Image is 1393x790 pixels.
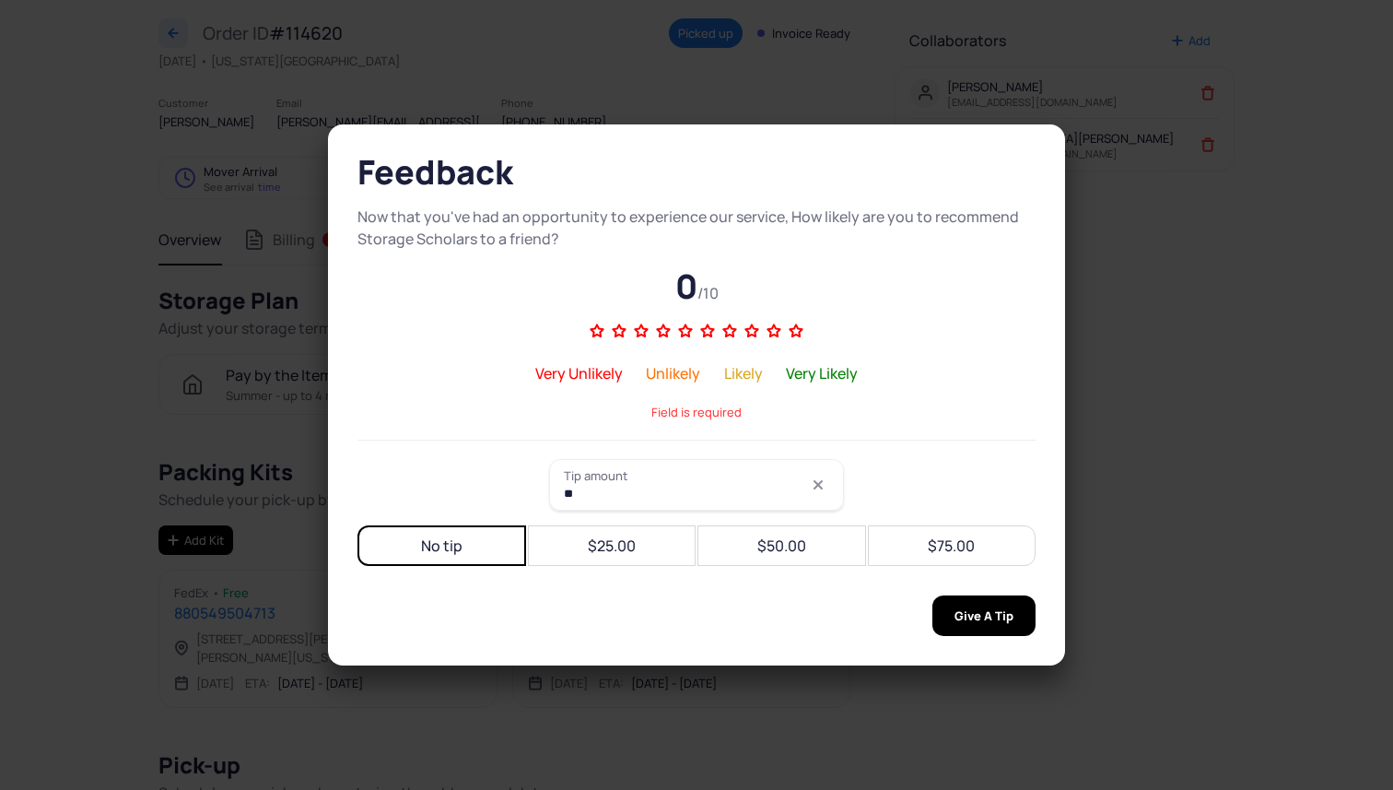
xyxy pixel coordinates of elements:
span: /10 [697,283,719,303]
button: Give A Tip [932,595,1036,636]
div: Very Unlikely [535,362,623,384]
div: $75.00 [928,535,975,557]
div: Field is required [651,403,742,421]
span: Now that you've had an opportunity to experience our service, How likely are you to recommend Sto... [357,206,1019,249]
div: No tip [421,535,462,557]
span: Give A Tip [954,595,1013,636]
div: Unlikely [646,362,700,384]
span: 0 [675,264,697,309]
div: $25.00 [588,535,636,557]
h2: Feedback [357,154,1036,191]
div: $50.00 [757,535,806,557]
div: Very Likely [786,362,858,384]
div: Likely [724,362,763,384]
